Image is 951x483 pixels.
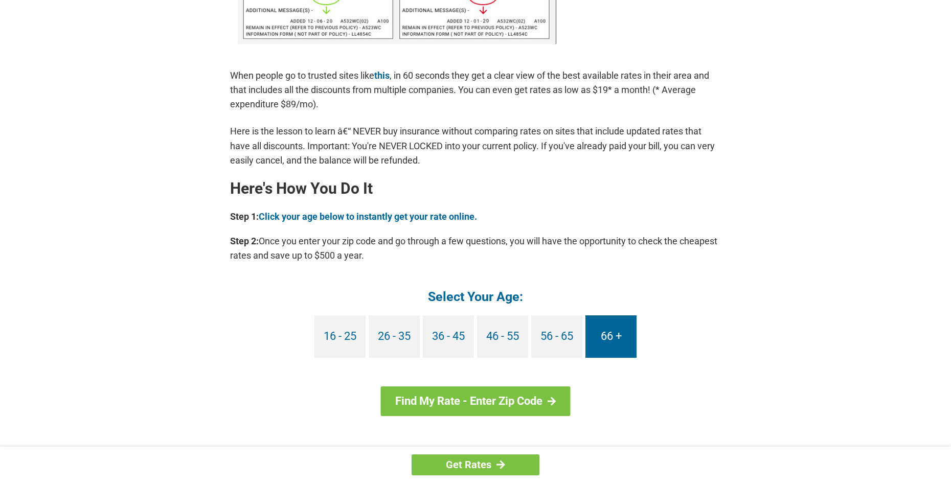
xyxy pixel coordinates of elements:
[230,124,721,167] p: Here is the lesson to learn â€“ NEVER buy insurance without comparing rates on sites that include...
[259,211,477,222] a: Click your age below to instantly get your rate online.
[374,70,390,81] a: this
[230,234,721,263] p: Once you enter your zip code and go through a few questions, you will have the opportunity to che...
[369,315,420,358] a: 26 - 35
[230,68,721,111] p: When people go to trusted sites like , in 60 seconds they get a clear view of the best available ...
[423,315,474,358] a: 36 - 45
[531,315,582,358] a: 56 - 65
[381,386,571,416] a: Find My Rate - Enter Zip Code
[585,315,637,358] a: 66 +
[477,315,528,358] a: 46 - 55
[230,211,259,222] b: Step 1:
[412,454,539,475] a: Get Rates
[230,288,721,305] h4: Select Your Age:
[230,236,259,246] b: Step 2:
[314,315,366,358] a: 16 - 25
[230,180,721,197] h2: Here's How You Do It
